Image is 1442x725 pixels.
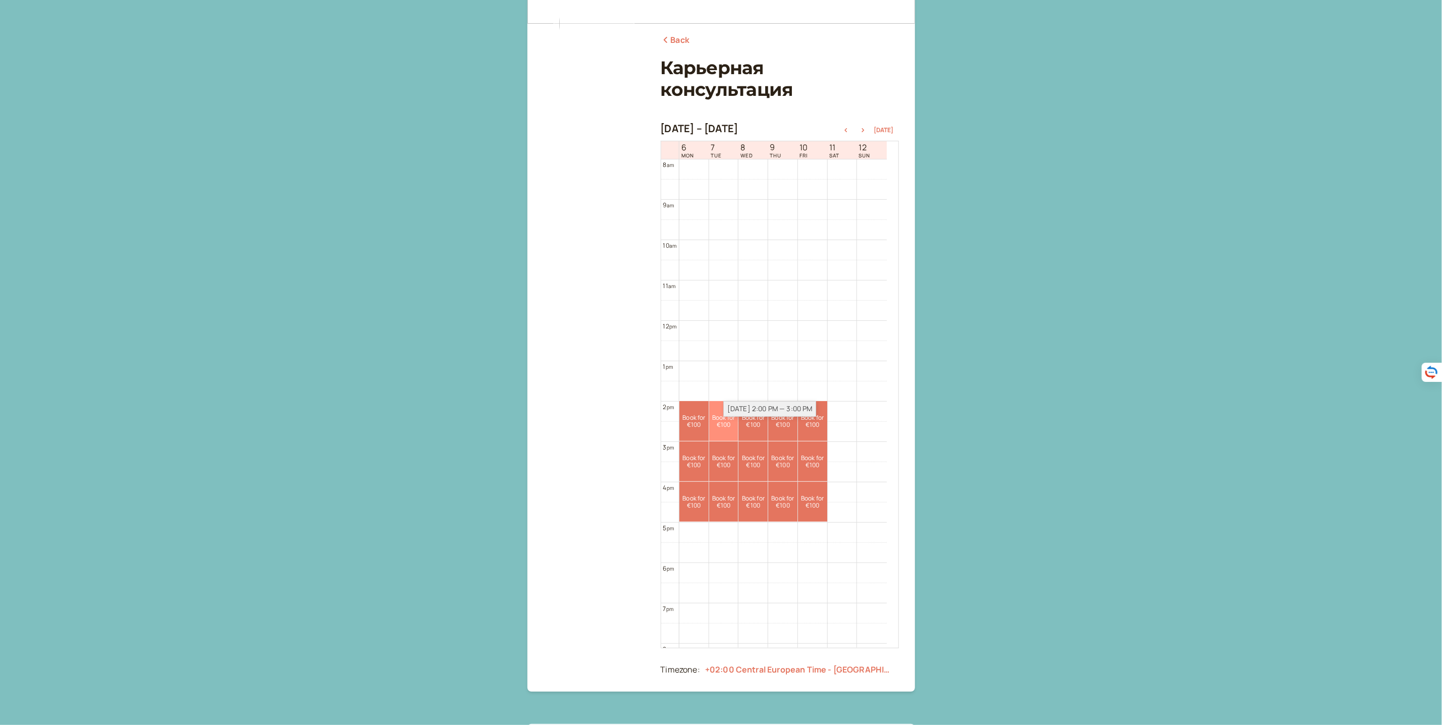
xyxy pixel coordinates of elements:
[663,200,674,210] div: 9
[709,142,724,159] a: October 7, 2025
[663,402,674,412] div: 2
[663,604,674,614] div: 7
[798,495,827,510] span: Book for €100
[663,362,673,371] div: 1
[663,160,674,170] div: 8
[723,401,816,417] div: [DATE] 2:00 PM — 3:00 PM
[666,605,673,612] span: pm
[709,414,738,429] span: Book for €100
[666,363,673,370] span: pm
[768,414,797,429] span: Book for €100
[667,404,674,411] span: pm
[667,484,674,491] span: pm
[740,152,753,158] span: WED
[679,455,709,469] span: Book for €100
[667,444,674,451] span: pm
[709,495,738,510] span: Book for €100
[797,142,810,159] a: October 10, 2025
[663,564,674,573] div: 6
[874,127,894,134] button: [DATE]
[711,143,722,152] span: 7
[681,152,694,158] span: MON
[679,495,709,510] span: Book for €100
[667,525,674,532] span: pm
[669,323,676,330] span: pm
[667,646,674,653] span: pm
[711,152,722,158] span: TUE
[663,523,674,533] div: 5
[667,161,674,169] span: am
[770,152,782,158] span: THU
[738,495,768,510] span: Book for €100
[663,644,674,654] div: 8
[667,202,674,209] span: am
[661,57,899,100] h1: Карьерная консультация
[770,143,782,152] span: 9
[859,152,871,158] span: SUN
[679,142,696,159] a: October 6, 2025
[798,455,827,469] span: Book for €100
[663,321,677,331] div: 12
[829,152,839,158] span: SAT
[829,143,839,152] span: 11
[668,283,675,290] span: am
[738,414,768,429] span: Book for €100
[857,142,873,159] a: October 12, 2025
[768,142,784,159] a: October 9, 2025
[798,414,827,429] span: Book for €100
[738,142,755,159] a: October 8, 2025
[663,442,674,452] div: 3
[663,483,674,492] div: 4
[738,455,768,469] span: Book for €100
[661,34,690,47] a: Back
[859,143,871,152] span: 12
[667,565,674,572] span: pm
[768,455,797,469] span: Book for €100
[663,241,677,250] div: 10
[661,663,700,677] div: Timezone:
[768,495,797,510] span: Book for €100
[661,123,738,135] h2: [DATE] – [DATE]
[663,281,676,291] div: 11
[669,242,676,249] span: am
[827,142,841,159] a: October 11, 2025
[709,455,738,469] span: Book for €100
[679,414,709,429] span: Book for €100
[799,152,808,158] span: FRI
[681,143,694,152] span: 6
[799,143,808,152] span: 10
[740,143,753,152] span: 8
